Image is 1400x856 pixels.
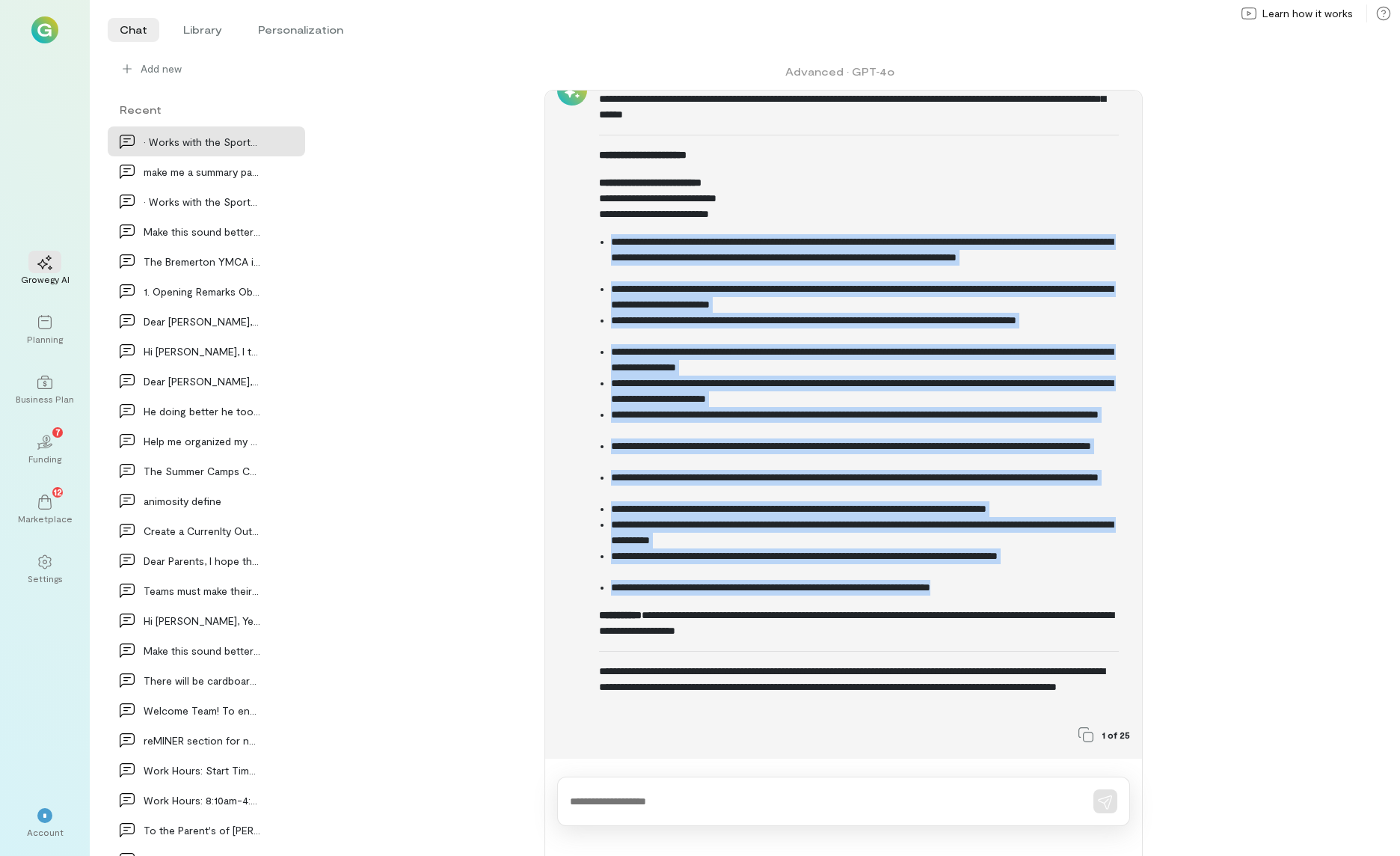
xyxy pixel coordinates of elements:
[1262,6,1353,21] span: Learn how it works
[108,18,159,42] li: Chat
[144,194,260,210] div: • Works with the Sports and Rec Director on the p…
[108,102,305,117] div: Recent
[144,733,260,748] div: reMINER section for newsletter for camp staff li…
[18,363,72,417] a: Business Plan
[246,18,355,42] li: Personalization
[144,164,260,180] div: make me a summary paragraph for my resume Dedicat…
[171,18,234,42] li: Library
[144,553,260,569] div: Dear Parents, I hope this message finds you well.…
[55,425,61,438] span: 7
[144,643,260,658] div: Make this sound better I also have a question:…
[144,523,260,539] div: Create a Currenlty Out of the office message for…
[144,762,260,778] div: Work Hours: Start Time: 8:10 AM End Time: 4:35 P…
[18,542,72,596] a: Settings
[144,792,260,808] div: Work Hours: 8:10am-4:35pm with a 30-minute…
[16,393,74,405] div: Business Plan
[144,254,260,269] div: The Bremerton YMCA is proud to join the Bremerton…
[144,314,260,329] div: Dear [PERSON_NAME], I hope this message finds yo…
[54,485,62,498] span: 12
[144,583,260,599] div: Teams must make their way to the welcome center a…
[144,134,260,150] div: • Works with the Sports and Rec Director on the p…
[144,373,260,389] div: Dear [PERSON_NAME], I wanted to follow up on our…
[21,273,70,285] div: Growegy AI
[28,453,61,465] div: Funding
[144,613,260,629] div: Hi [PERSON_NAME], Yes, you are correct. When I pull spec…
[144,493,260,509] div: animosity define
[141,61,182,76] span: Add new
[28,572,63,584] div: Settings
[144,703,260,718] div: Welcome Team! To ensure a successful and enjoyabl…
[27,826,64,838] div: Account
[18,513,73,525] div: Marketplace
[144,343,260,359] div: Hi [PERSON_NAME], I tried calling but couldn't get throu…
[18,243,72,297] a: Growegy AI
[144,463,260,479] div: The Summer Camps Coordinator is responsible to do…
[18,483,72,536] a: Marketplace
[144,403,260,419] div: He doing better he took a very long nap and think…
[144,224,260,239] div: Make this sound better Email to CIT Counsleor in…
[18,796,72,850] div: *Account
[18,303,72,357] a: Planning
[18,423,72,477] a: Funding
[1102,729,1130,741] span: 1 of 25
[144,673,260,688] div: There will be cardboard boomerangs ready that the…
[144,433,260,449] div: Help me organized my thoughts of how to communica…
[27,333,63,345] div: Planning
[144,822,260,838] div: To the Parent's of [PERSON_NAME]: We are pleas…
[144,284,260,299] div: 1. Opening Remarks Objective: Discuss recent cam…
